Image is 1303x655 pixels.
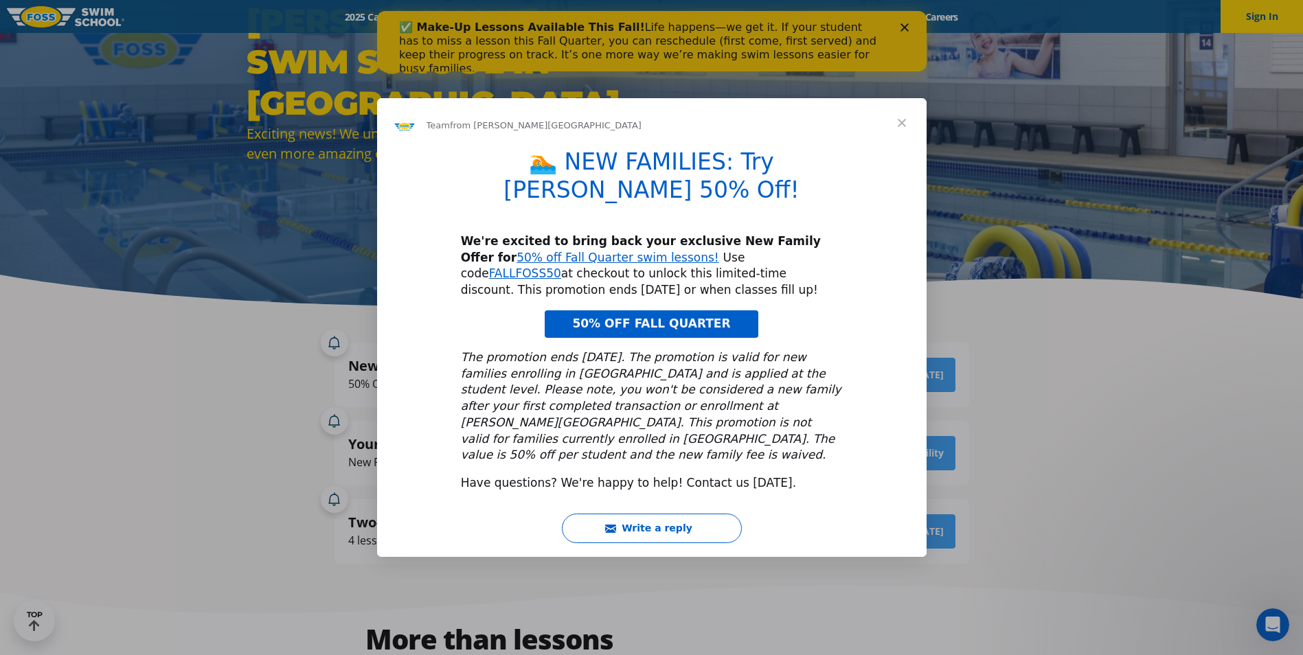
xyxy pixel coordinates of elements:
[461,234,821,264] b: We're excited to bring back your exclusive New Family Offer for
[545,310,758,338] a: 50% OFF FALL QUARTER
[22,10,506,65] div: Life happens—we get it. If your student has to miss a lesson this Fall Quarter, you can reschedul...
[572,317,730,330] span: 50% OFF FALL QUARTER
[394,115,416,137] img: Profile image for Team
[450,120,642,130] span: from [PERSON_NAME][GEOGRAPHIC_DATA]
[877,98,927,148] span: Close
[489,266,561,280] a: FALLFOSS50
[427,120,450,130] span: Team
[461,148,843,213] h1: 🏊 NEW FAMILIES: Try [PERSON_NAME] 50% Off!
[461,233,843,299] div: Use code at checkout to unlock this limited-time discount. This promotion ends [DATE] or when cla...
[517,251,714,264] a: 50% off Fall Quarter swim lessons
[714,251,719,264] a: !
[562,514,742,543] button: Write a reply
[523,12,537,21] div: Close
[461,475,843,492] div: Have questions? We're happy to help! Contact us [DATE].
[22,10,268,23] b: ✅ Make-Up Lessons Available This Fall!
[461,350,841,462] i: The promotion ends [DATE]. The promotion is valid for new families enrolling in [GEOGRAPHIC_DATA]...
